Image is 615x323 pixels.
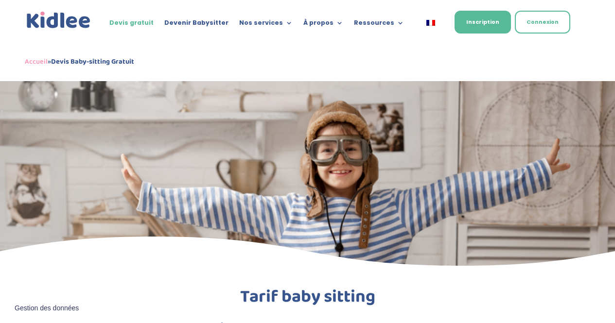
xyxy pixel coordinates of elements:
button: Gestion des données [9,298,85,319]
a: À propos [303,19,343,30]
a: Devenir Babysitter [164,19,228,30]
a: Inscription [455,11,511,34]
span: Gestion des données [15,304,79,313]
a: Ressources [354,19,404,30]
img: logo_kidlee_bleu [25,10,93,31]
span: » [25,56,134,68]
a: Kidlee Logo [25,10,93,31]
a: Devis gratuit [109,19,154,30]
strong: Devis Baby-sitting Gratuit [51,56,134,68]
h1: Tarif baby sitting [94,288,522,310]
a: Nos services [239,19,293,30]
a: Accueil [25,56,48,68]
img: Français [426,20,435,26]
a: Connexion [515,11,570,34]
